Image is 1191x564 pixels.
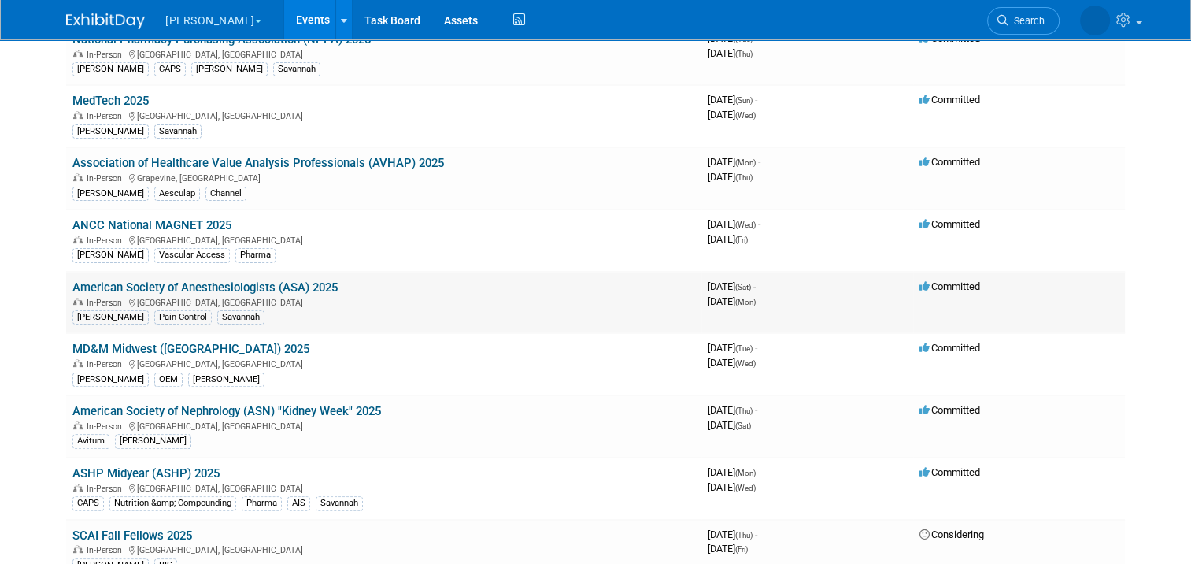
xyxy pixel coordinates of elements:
span: (Sat) [735,421,751,430]
div: [PERSON_NAME] [72,310,149,325]
div: [GEOGRAPHIC_DATA], [GEOGRAPHIC_DATA] [72,543,695,555]
span: In-Person [87,173,127,184]
div: [GEOGRAPHIC_DATA], [GEOGRAPHIC_DATA] [72,357,695,369]
div: CAPS [154,62,186,76]
a: SCAI Fall Fellows 2025 [72,529,192,543]
div: [PERSON_NAME] [72,62,149,76]
span: In-Person [87,236,127,246]
span: [DATE] [708,295,756,307]
span: Committed [919,466,980,478]
a: National Pharmacy Purchasing Association (NPPA) 2025 [72,32,371,46]
span: [DATE] [708,466,760,478]
div: Savannah [217,310,264,325]
span: - [758,156,760,168]
a: ASHP Midyear (ASHP) 2025 [72,466,220,481]
a: MedTech 2025 [72,94,149,108]
span: In-Person [87,50,127,60]
div: [GEOGRAPHIC_DATA], [GEOGRAPHIC_DATA] [72,109,695,121]
div: [PERSON_NAME] [72,248,149,262]
span: (Thu) [735,531,753,540]
div: [GEOGRAPHIC_DATA], [GEOGRAPHIC_DATA] [72,47,695,60]
div: Savannah [273,62,320,76]
span: (Thu) [735,50,753,58]
span: (Wed) [735,359,756,368]
span: - [755,32,757,44]
img: In-Person Event [73,173,83,181]
span: (Thu) [735,406,753,415]
div: Pharma [242,496,282,510]
span: (Thu) [735,173,753,182]
div: [PERSON_NAME] [191,62,268,76]
a: Search [987,7,1060,35]
div: Grapevine, [GEOGRAPHIC_DATA] [72,171,695,184]
span: [DATE] [708,529,757,540]
div: [GEOGRAPHIC_DATA], [GEOGRAPHIC_DATA] [72,233,695,246]
div: Avitum [72,434,109,448]
span: [DATE] [708,171,753,183]
img: In-Person Event [73,111,83,119]
span: [DATE] [708,32,757,44]
span: [DATE] [708,481,756,493]
a: Association of Healthcare Value Analysis Professionals (AVHAP) 2025 [72,156,444,170]
img: In-Person Event [73,545,83,553]
div: [PERSON_NAME] [72,187,149,201]
img: ExhibitDay [66,13,145,29]
div: [PERSON_NAME] [115,434,191,448]
div: OEM [154,373,183,387]
span: (Sat) [735,283,751,291]
span: - [755,404,757,416]
span: (Sun) [735,96,753,105]
span: Committed [919,218,980,230]
span: Committed [919,156,980,168]
div: Aesculap [154,187,200,201]
span: Committed [919,280,980,292]
span: [DATE] [708,280,756,292]
span: (Wed) [735,484,756,492]
span: (Fri) [735,236,748,244]
div: Pain Control [154,310,212,325]
img: In-Person Event [73,298,83,306]
span: In-Person [87,484,127,494]
span: In-Person [87,298,127,308]
div: [PERSON_NAME] [72,373,149,387]
div: Savannah [154,124,202,139]
span: - [755,342,757,354]
img: In-Person Event [73,236,83,243]
img: In-Person Event [73,50,83,58]
span: [DATE] [708,404,757,416]
span: [DATE] [708,233,748,245]
span: Committed [919,342,980,354]
span: In-Person [87,545,127,555]
span: [DATE] [708,156,760,168]
span: - [753,280,756,292]
span: Committed [919,404,980,416]
span: In-Person [87,359,127,369]
span: Committed [919,32,980,44]
img: Savannah Jones [1080,6,1110,35]
span: (Tue) [735,35,753,43]
span: [DATE] [708,357,756,369]
a: ANCC National MAGNET 2025 [72,218,231,232]
div: [GEOGRAPHIC_DATA], [GEOGRAPHIC_DATA] [72,481,695,494]
div: Channel [205,187,246,201]
span: - [755,94,757,106]
span: (Mon) [735,158,756,167]
span: Committed [919,94,980,106]
span: (Wed) [735,221,756,229]
span: (Mon) [735,469,756,477]
span: (Fri) [735,545,748,554]
div: [PERSON_NAME] [72,124,149,139]
div: Pharma [235,248,276,262]
a: American Society of Nephrology (ASN) "Kidney Week" 2025 [72,404,381,418]
span: (Tue) [735,344,753,353]
span: [DATE] [708,342,757,354]
span: - [758,218,760,230]
span: - [755,529,757,540]
span: Considering [919,529,984,540]
div: Nutrition &amp; Compounding [109,496,236,510]
a: MD&M Midwest ([GEOGRAPHIC_DATA]) 2025 [72,342,309,356]
span: (Mon) [735,298,756,306]
span: [DATE] [708,543,748,555]
span: [DATE] [708,47,753,59]
img: In-Person Event [73,484,83,492]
